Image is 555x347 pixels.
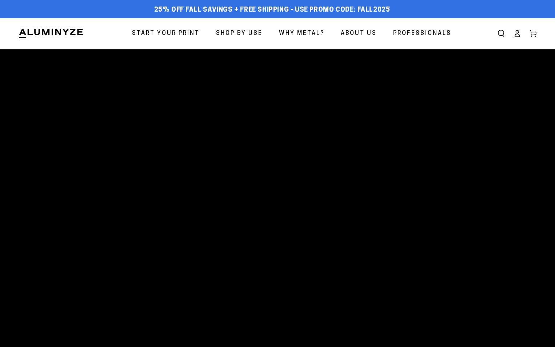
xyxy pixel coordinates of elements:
[154,6,390,14] span: 25% off FALL Savings + Free Shipping - Use Promo Code: FALL2025
[388,24,457,43] a: Professionals
[335,24,382,43] a: About Us
[211,24,268,43] a: Shop By Use
[273,24,330,43] a: Why Metal?
[393,28,451,39] span: Professionals
[341,28,377,39] span: About Us
[132,28,200,39] span: Start Your Print
[18,28,84,39] img: Aluminyze
[493,25,509,41] summary: Search our site
[127,24,205,43] a: Start Your Print
[279,28,324,39] span: Why Metal?
[216,28,263,39] span: Shop By Use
